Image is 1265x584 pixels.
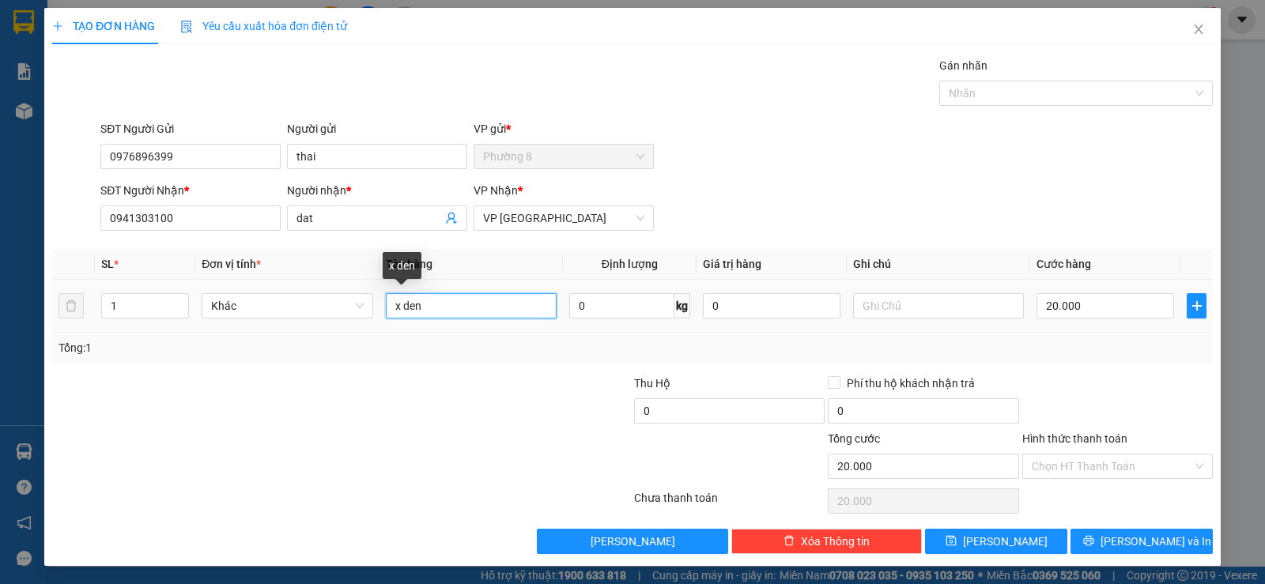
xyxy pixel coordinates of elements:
button: Close [1176,8,1221,52]
button: delete [59,293,84,318]
span: [PERSON_NAME] và In [1101,533,1211,550]
span: delete [784,535,795,548]
span: [PERSON_NAME] [963,533,1048,550]
span: VP Sài Gòn [483,206,644,230]
span: printer [1083,535,1094,548]
span: Phường 8 [483,145,644,168]
div: Tổng: 1 [59,339,489,356]
span: TẠO ĐƠN HÀNG [52,20,155,32]
input: VD: Bàn, Ghế [386,293,557,318]
button: save[PERSON_NAME] [925,529,1067,554]
span: Tổng cước [828,432,880,445]
span: up [176,296,185,306]
button: plus [1187,293,1206,318]
div: x den [383,252,421,279]
span: [PERSON_NAME] [591,533,675,550]
span: Đơn vị tính [202,258,261,270]
span: plus [52,21,63,32]
span: SL [101,258,114,270]
span: Cước hàng [1037,258,1091,270]
span: save [946,535,957,548]
label: Gán nhãn [939,59,987,72]
span: Decrease Value [171,306,188,318]
input: 0 [703,293,840,318]
span: Khác [211,294,363,318]
div: VP gửi [474,120,654,138]
span: Định lượng [602,258,658,270]
span: Thu Hộ [634,377,670,390]
input: Ghi Chú [853,293,1024,318]
div: Người nhận [287,182,467,199]
div: Chưa thanh toán [632,489,826,517]
span: user-add [445,212,458,224]
img: icon [180,21,193,33]
label: Hình thức thanh toán [1022,432,1127,445]
span: close [1192,23,1205,36]
button: [PERSON_NAME] [537,529,727,554]
div: SĐT Người Gửi [100,120,281,138]
th: Ghi chú [847,249,1030,280]
span: Yêu cầu xuất hóa đơn điện tử [180,20,347,32]
span: VP Nhận [474,184,518,197]
span: Giá trị hàng [703,258,761,270]
button: printer[PERSON_NAME] và In [1071,529,1213,554]
span: Increase Value [171,294,188,306]
span: down [176,307,185,317]
span: Phí thu hộ khách nhận trả [840,375,981,392]
div: Người gửi [287,120,467,138]
span: Xóa Thông tin [801,533,870,550]
span: kg [674,293,690,318]
button: deleteXóa Thông tin [731,529,922,554]
span: plus [1188,300,1206,312]
div: SĐT Người Nhận [100,182,281,199]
